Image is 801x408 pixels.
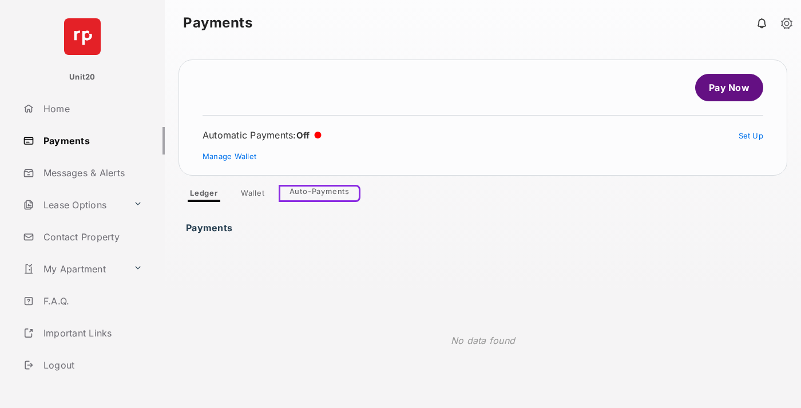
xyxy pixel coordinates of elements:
a: Ledger [181,188,227,202]
a: Payments [18,127,165,155]
a: My Apartment [18,255,129,283]
a: Home [18,95,165,122]
img: svg+xml;base64,PHN2ZyB4bWxucz0iaHR0cDovL3d3dy53My5vcmcvMjAwMC9zdmciIHdpZHRoPSI2NCIgaGVpZ2h0PSI2NC... [64,18,101,55]
a: Auto-Payments [279,185,360,202]
span: Off [296,130,310,141]
a: Messages & Alerts [18,159,165,187]
strong: Payments [183,16,252,30]
div: Automatic Payments : [203,129,322,141]
a: Logout [18,351,165,379]
a: Manage Wallet [203,152,256,161]
a: Important Links [18,319,147,347]
a: Lease Options [18,191,129,219]
h3: Payments [186,223,236,227]
p: No data found [451,334,515,347]
p: Unit20 [69,72,96,83]
a: Contact Property [18,223,165,251]
a: F.A.Q. [18,287,165,315]
a: Set Up [739,131,764,140]
a: Wallet [232,188,274,202]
